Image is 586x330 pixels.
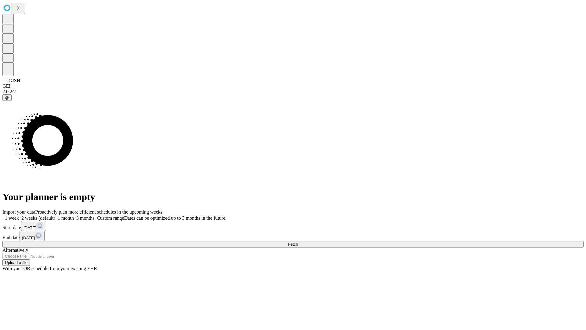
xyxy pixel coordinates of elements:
span: 2 weeks (default) [21,215,55,221]
div: GEI [2,83,584,89]
span: 1 week [5,215,19,221]
button: [DATE] [20,231,45,241]
span: @ [5,95,9,100]
span: Dates can be optimized up to 3 months in the future. [124,215,226,221]
span: 3 months [76,215,94,221]
button: @ [2,94,12,101]
span: Custom range [97,215,124,221]
h1: Your planner is empty [2,191,584,203]
div: End date [2,231,584,241]
button: Upload a file [2,259,30,266]
span: 1 month [58,215,74,221]
button: [DATE] [21,221,46,231]
div: 2.0.241 [2,89,584,94]
div: Start date [2,221,584,231]
span: [DATE] [24,226,36,230]
span: GJSH [9,78,20,83]
button: Fetch [2,241,584,248]
span: Proactively plan more efficient schedules in the upcoming weeks. [35,209,164,215]
span: [DATE] [22,236,35,240]
span: Import your data [2,209,35,215]
span: Fetch [288,242,298,247]
span: With your OR schedule from your existing EHR [2,266,97,271]
span: Alternatively [2,248,28,253]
